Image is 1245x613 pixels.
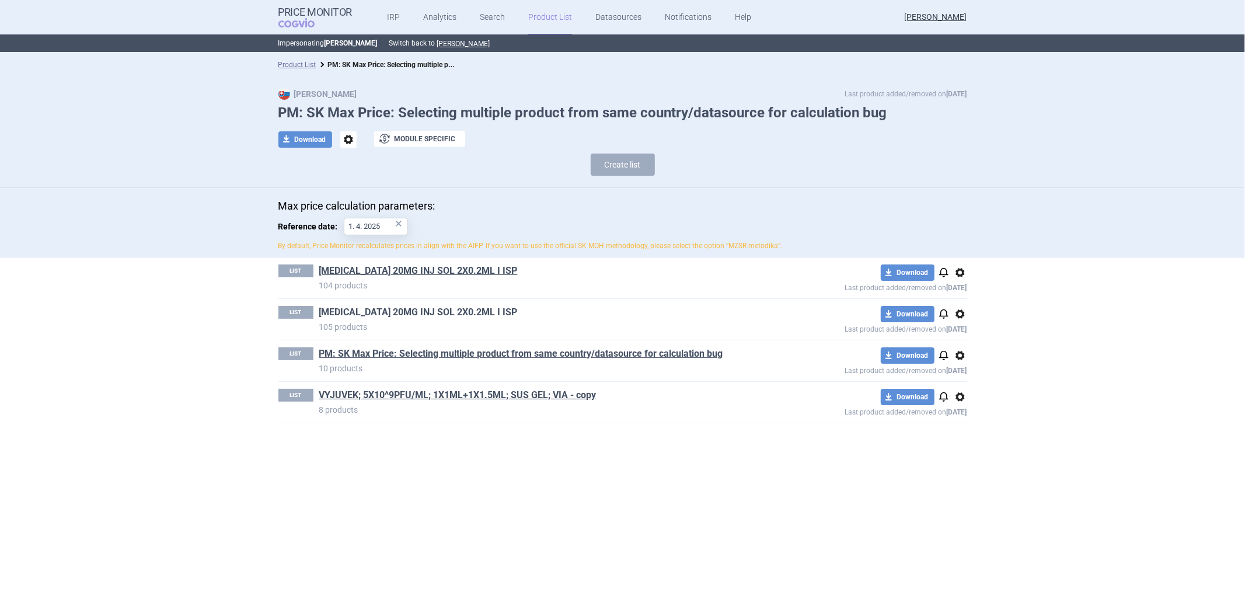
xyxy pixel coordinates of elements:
strong: [DATE] [947,408,967,416]
p: Last product added/removed on [761,364,967,375]
p: 105 products [319,321,761,333]
a: VYJUVEK; 5X10^9PFU/ML; 1X1ML+1X1.5ML; SUS GEL; VIA - copy [319,389,597,402]
button: Module specific [374,131,465,147]
button: Create list [591,154,655,176]
strong: [DATE] [947,90,967,98]
img: SK [278,88,290,100]
li: PM: SK Max Price: Selecting multiple product from same country/datasource for calculation bug [316,59,456,71]
button: [PERSON_NAME] [437,39,490,48]
a: Product List [278,61,316,69]
strong: [DATE] [947,284,967,292]
button: Download [881,389,934,405]
p: Impersonating Switch back to [278,34,967,52]
a: [MEDICAL_DATA] 20MG INJ SOL 2X0.2ML I ISP [319,306,518,319]
input: Reference date:× [344,218,408,235]
h1: HUMIRA 20MG INJ SOL 2X0.2ML I ISP [319,306,761,321]
p: 104 products [319,280,761,291]
h1: HUMIRA 20MG INJ SOL 2X0.2ML I ISP [319,264,761,280]
p: Last product added/removed on [761,405,967,416]
p: Last product added/removed on [761,322,967,333]
button: Download [881,306,934,322]
p: Last product added/removed on [845,88,967,100]
p: 10 products [319,363,761,374]
strong: [DATE] [947,325,967,333]
div: × [396,217,403,230]
strong: [PERSON_NAME] [278,89,357,99]
p: Last product added/removed on [761,281,967,292]
a: PM: SK Max Price: Selecting multiple product from same country/datasource for calculation bug [319,347,723,360]
a: Price MonitorCOGVIO [278,6,353,29]
h1: PM: SK Max Price: Selecting multiple product from same country/datasource for calculation bug [278,105,967,121]
button: Download [278,131,332,148]
button: Download [881,264,934,281]
span: Reference date: [278,218,344,235]
button: Download [881,347,934,364]
p: LIST [278,306,313,319]
h1: PM: SK Max Price: Selecting multiple product from same country/datasource for calculation bug [319,347,761,363]
li: Product List [278,59,316,71]
a: [MEDICAL_DATA] 20MG INJ SOL 2X0.2ML I ISP [319,264,518,277]
span: COGVIO [278,18,331,27]
strong: [DATE] [947,367,967,375]
h1: VYJUVEK; 5X10^9PFU/ML; 1X1ML+1X1.5ML; SUS GEL; VIA - copy [319,389,761,404]
strong: PM: SK Max Price: Selecting multiple product from same country/datasource for calculation bug [328,58,626,69]
p: LIST [278,389,313,402]
strong: Price Monitor [278,6,353,18]
p: Max price calculation parameters: [278,200,967,213]
p: LIST [278,347,313,360]
p: LIST [278,264,313,277]
strong: [PERSON_NAME] [325,39,378,47]
p: 8 products [319,404,761,416]
p: By default, Price Monitor recalculates prices in align with the AIFP. If you want to use the offi... [278,241,967,251]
